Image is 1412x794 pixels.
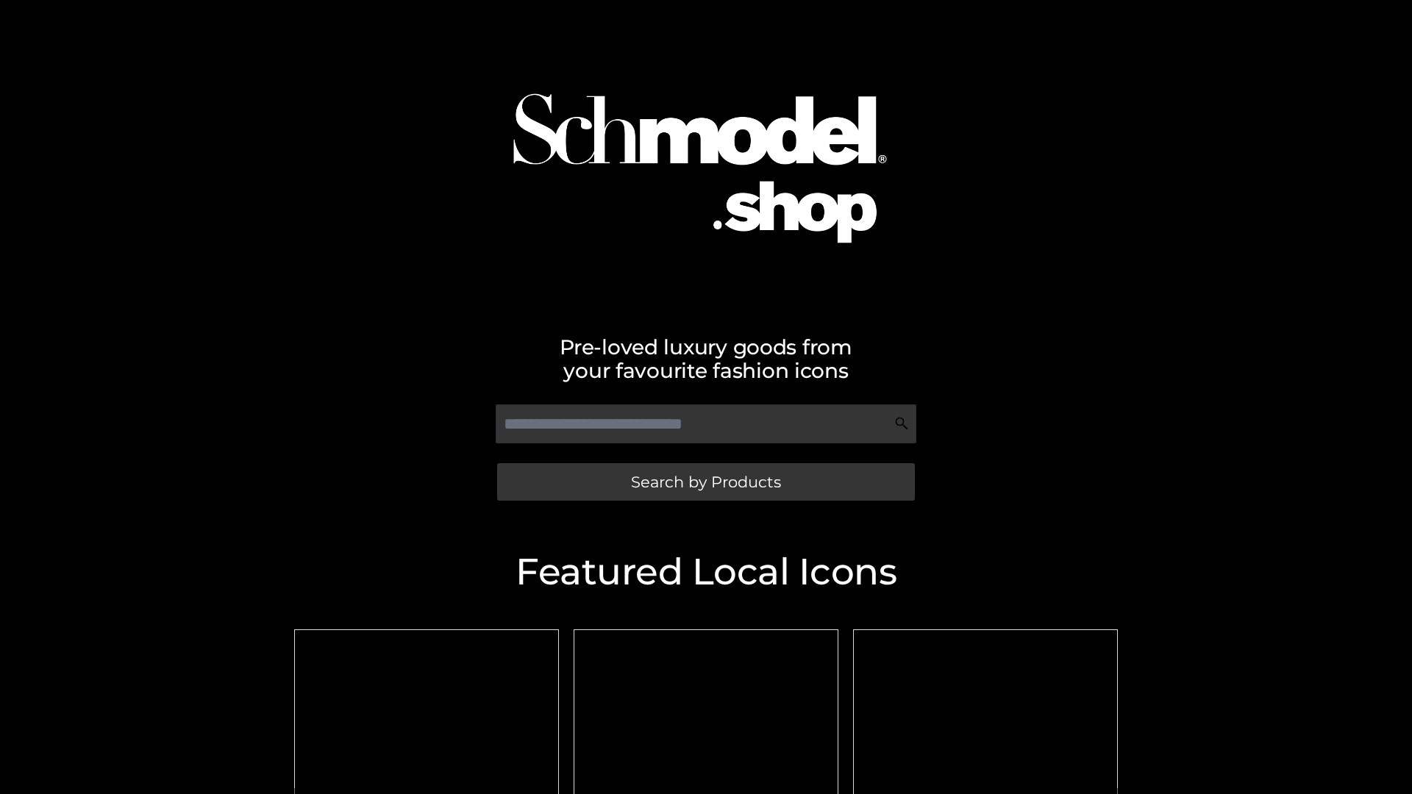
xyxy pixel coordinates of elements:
h2: Pre-loved luxury goods from your favourite fashion icons [287,335,1125,382]
a: Search by Products [497,463,915,501]
h2: Featured Local Icons​ [287,554,1125,590]
span: Search by Products [631,474,781,490]
img: Search Icon [894,416,909,431]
